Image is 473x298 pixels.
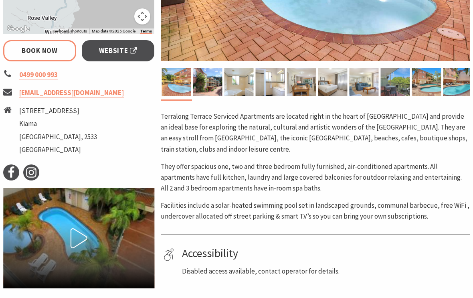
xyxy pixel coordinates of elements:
img: 2 bed poolside living area [287,68,316,96]
span: Website [99,45,137,56]
img: Spa bathroom poolside apartment [224,68,254,96]
img: pool area [412,68,441,96]
a: 0499 000 993 [19,70,58,79]
p: Disabled access available, contact operator for details. [182,266,467,277]
li: Kiama [19,118,97,129]
li: [GEOGRAPHIC_DATA], 2533 [19,132,97,142]
li: [STREET_ADDRESS] [19,105,97,116]
img: Google [5,24,32,34]
img: Driveway [193,68,222,96]
a: Book Now [3,40,76,61]
a: Terms (opens in new tab) [140,29,152,34]
p: They offer spacious one, two and three bedroom fully furnished, air-conditioned apartments. All a... [161,161,470,194]
h4: Accessibility [182,247,467,260]
img: pool [443,68,473,96]
span: Map data ©2025 Google [92,29,135,33]
a: Click to see this area on Google Maps [5,24,32,34]
a: Website [82,40,155,61]
a: [EMAIL_ADDRESS][DOMAIN_NAME] [19,88,124,97]
img: 2 bed poolside lounge room [350,68,379,96]
img: balcony [381,68,410,96]
p: Terralong Terrace Serviced Apartments are located right in the heart of [GEOGRAPHIC_DATA] and pro... [161,111,470,155]
p: Facilities include a solar-heated swimming pool set in landscaped grounds, communal barbecue, fre... [161,200,470,222]
button: Keyboard shortcuts [53,28,87,34]
img: 2 bed poolside master bedroom [318,68,348,96]
img: One bedroom apartment bathroom with shower [256,68,285,96]
button: Map camera controls [134,8,150,24]
li: [GEOGRAPHIC_DATA] [19,144,97,155]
